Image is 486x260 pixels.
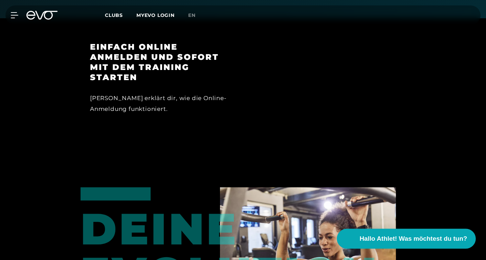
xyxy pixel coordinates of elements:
a: Clubs [105,12,136,18]
button: Hallo Athlet! Was möchtest du tun? [337,229,476,249]
a: en [188,11,204,19]
div: [PERSON_NAME] erklärt dir, wie die Online-Anmeldung funktioniert. [90,93,234,115]
span: en [188,12,196,18]
span: Clubs [105,12,123,18]
h3: Einfach online anmelden und sofort mit dem Training starten [90,42,234,82]
a: MYEVO LOGIN [136,12,175,18]
span: Hallo Athlet! Was möchtest du tun? [360,234,467,243]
